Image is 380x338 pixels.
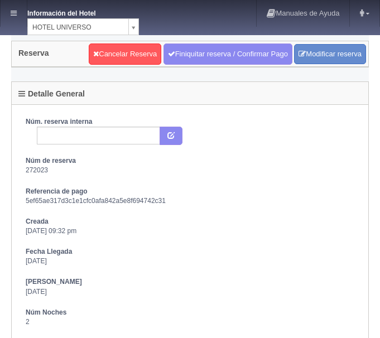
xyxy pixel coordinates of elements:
span: HOTEL UNIVERSO [32,19,124,36]
dt: [PERSON_NAME] [26,277,354,287]
dd: [DATE] 09:32 pm [26,226,354,236]
a: Modificar reserva [294,44,366,65]
dd: 5ef65ae317d3c1e1cfc0afa842a5e8f694742c31 [26,196,354,206]
dd: [DATE] [26,257,354,266]
a: HOTEL UNIVERSO [27,18,139,35]
dt: Información del Hotel [27,6,117,18]
a: Cancelar Reserva [89,44,161,65]
dd: [DATE] [26,287,354,297]
dd: 272023 [26,166,354,175]
dd: 2 [26,317,354,327]
dt: Referencia de pago [26,187,354,196]
h4: Detalle General [18,90,85,98]
a: Finiquitar reserva / Confirmar Pago [163,44,292,65]
dt: Núm de reserva [26,156,354,166]
h4: Reserva [18,49,49,57]
dt: Fecha Llegada [26,247,354,257]
dt: Núm Noches [26,308,354,317]
dt: Núm. reserva interna [26,117,354,127]
dt: Creada [26,217,354,226]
